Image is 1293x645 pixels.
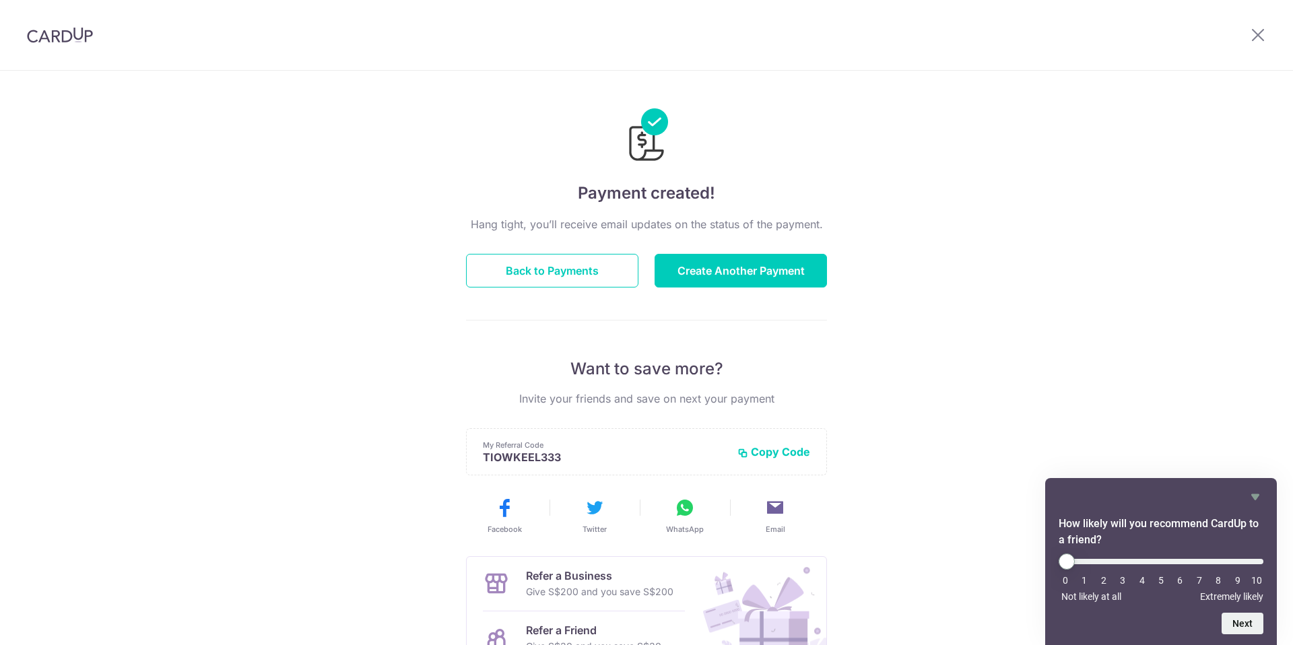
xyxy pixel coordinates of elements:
li: 6 [1173,575,1187,586]
button: Create Another Payment [655,254,827,287]
span: Not likely at all [1061,591,1121,602]
p: Give S$200 and you save S$200 [526,584,673,600]
img: Payments [625,108,668,165]
li: 9 [1231,575,1245,586]
span: Facebook [488,524,522,535]
button: WhatsApp [645,497,725,535]
span: Extremely likely [1200,591,1263,602]
div: How likely will you recommend CardUp to a friend? Select an option from 0 to 10, with 0 being Not... [1059,553,1263,602]
div: How likely will you recommend CardUp to a friend? Select an option from 0 to 10, with 0 being Not... [1059,489,1263,634]
h4: Payment created! [466,181,827,205]
p: Refer a Friend [526,622,661,638]
li: 1 [1077,575,1091,586]
p: Hang tight, you’ll receive email updates on the status of the payment. [466,216,827,232]
p: Want to save more? [466,358,827,380]
span: Email [766,524,785,535]
li: 8 [1212,575,1225,586]
h2: How likely will you recommend CardUp to a friend? Select an option from 0 to 10, with 0 being Not... [1059,516,1263,548]
button: Twitter [555,497,634,535]
li: 7 [1193,575,1206,586]
li: 2 [1097,575,1110,586]
img: CardUp [27,27,93,43]
li: 0 [1059,575,1072,586]
p: Invite your friends and save on next your payment [466,391,827,407]
button: Copy Code [737,445,810,459]
p: Refer a Business [526,568,673,584]
span: WhatsApp [666,524,704,535]
li: 4 [1135,575,1149,586]
span: Twitter [583,524,607,535]
button: Facebook [465,497,544,535]
button: Back to Payments [466,254,638,287]
p: TIOWKEEL333 [483,450,727,464]
button: Hide survey [1247,489,1263,505]
p: My Referral Code [483,440,727,450]
li: 10 [1250,575,1263,586]
li: 3 [1116,575,1129,586]
li: 5 [1154,575,1168,586]
button: Next question [1222,613,1263,634]
button: Email [735,497,815,535]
